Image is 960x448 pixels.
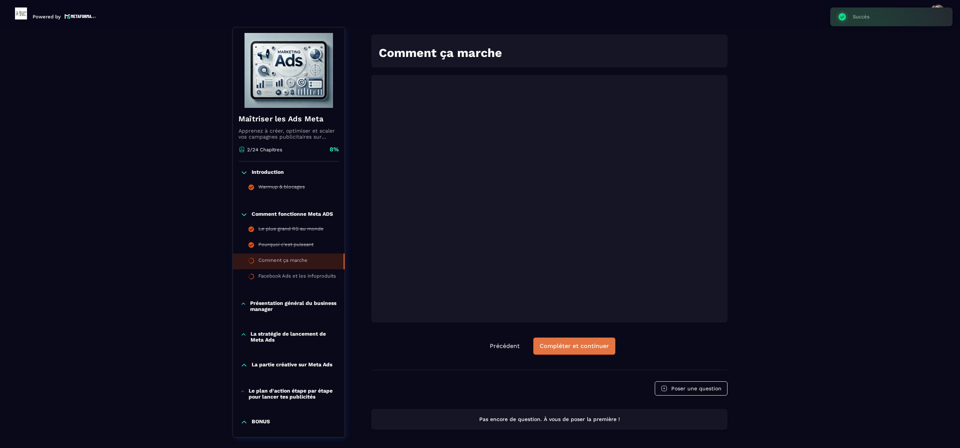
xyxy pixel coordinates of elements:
p: Apprenez à créer, optimiser et scaler vos campagnes publicitaires sur Facebook et Instagram. [238,128,339,140]
img: logo-branding [15,7,27,19]
button: Compléter et continuer [533,337,615,355]
h4: Maîtriser les Ads Meta [238,113,339,124]
p: Introduction [252,169,284,176]
p: Pas encore de question. À vous de poser la première ! [378,416,721,423]
p: BONUS [252,418,270,426]
p: 8% [330,145,339,154]
img: banner [238,33,339,108]
div: Warmup & blocages [258,184,305,192]
div: Facebook Ads et les infoproduits [258,273,336,281]
div: Pourquoi c'est puissant [258,242,313,250]
p: Powered by [33,14,61,19]
img: logo [64,13,96,19]
button: Poser une question [655,381,727,396]
p: Comment fonctionne Meta ADS [252,211,333,218]
strong: Comment ça marche [379,46,502,60]
p: Présentation général du business manager [250,300,337,312]
div: Comment ça marche [258,257,307,266]
div: Compléter et continuer [540,342,609,350]
p: Le plan d'action étape par étape pour lancer tes publicités [249,388,337,400]
p: 2/24 Chapitres [247,147,282,152]
p: La partie créative sur Meta Ads [252,361,332,369]
div: Le plus grand RS au monde [258,226,324,234]
p: La stratégie de lancement de Meta Ads [250,331,337,343]
button: Précédent [484,338,526,354]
